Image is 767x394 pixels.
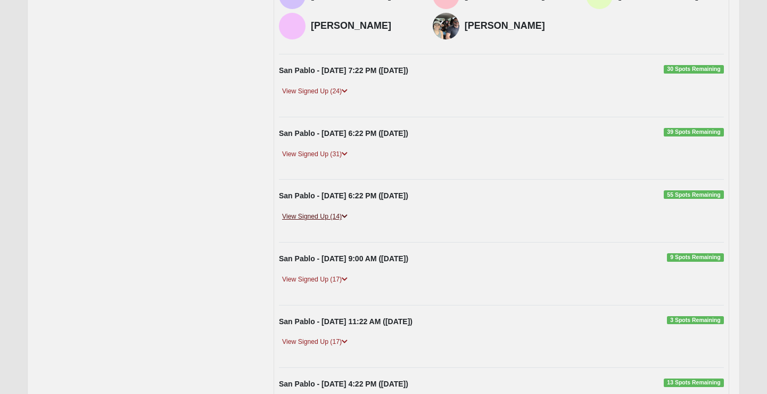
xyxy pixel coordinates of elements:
span: 39 Spots Remaining [664,128,724,136]
img: Olivia Miller [279,13,306,39]
strong: San Pablo - [DATE] 4:22 PM ([DATE]) [279,380,408,388]
span: 13 Spots Remaining [664,379,724,387]
a: View Signed Up (14) [279,211,351,222]
a: View Signed Up (17) [279,274,351,285]
strong: San Pablo - [DATE] 6:22 PM ([DATE]) [279,191,408,200]
strong: San Pablo - [DATE] 9:00 AM ([DATE]) [279,254,408,263]
img: Jocelyn Bonfante [433,13,459,39]
a: View Signed Up (31) [279,149,351,160]
strong: San Pablo - [DATE] 7:22 PM ([DATE]) [279,66,408,75]
a: View Signed Up (17) [279,336,351,348]
strong: San Pablo - [DATE] 6:22 PM ([DATE]) [279,129,408,138]
h4: [PERSON_NAME] [311,20,417,32]
h4: [PERSON_NAME] [465,20,571,32]
strong: San Pablo - [DATE] 11:22 AM ([DATE]) [279,317,413,326]
span: 30 Spots Remaining [664,65,724,74]
a: View Signed Up (24) [279,86,351,97]
span: 3 Spots Remaining [667,316,724,325]
span: 9 Spots Remaining [667,253,724,262]
span: 55 Spots Remaining [664,190,724,199]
